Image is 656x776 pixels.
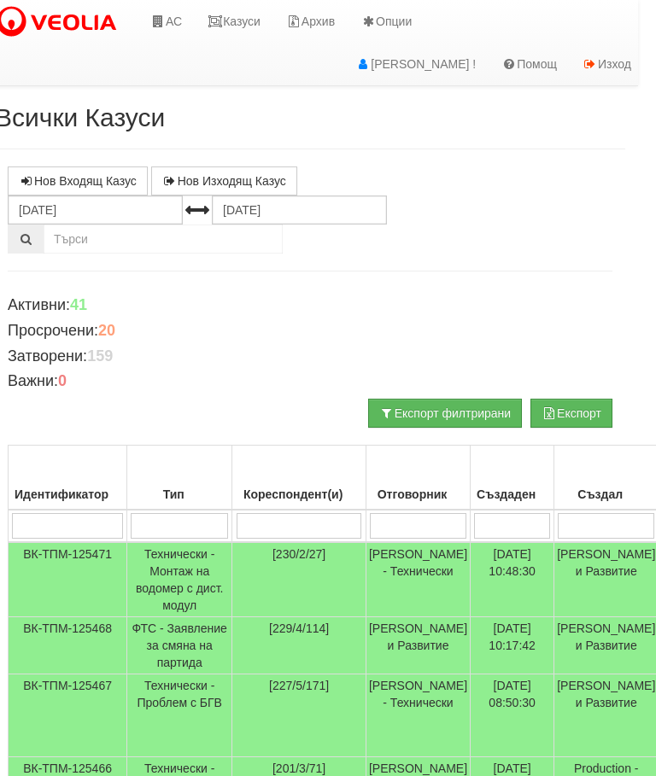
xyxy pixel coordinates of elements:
td: [DATE] 08:50:30 [471,674,554,757]
a: [PERSON_NAME] ! [343,43,489,85]
h4: Важни: [8,373,612,390]
td: [PERSON_NAME] - Технически [366,542,470,617]
div: Кореспондент(и) [235,482,363,506]
h4: Активни: [8,297,612,314]
th: Отговорник: No sort applied, activate to apply an ascending sort [366,446,470,511]
span: [227/5/171] [269,679,329,692]
a: Помощ [489,43,570,85]
h4: Затворени: [8,348,612,365]
b: 41 [70,296,87,313]
td: ВК-ТПМ-125467 [9,674,127,757]
td: [DATE] 10:48:30 [471,542,554,617]
b: 159 [87,347,113,365]
span: [201/3/71] [272,761,325,775]
td: [DATE] 10:17:42 [471,617,554,674]
td: Технически - Монтаж на водомер с дист. модул [127,542,232,617]
h4: Просрочени: [8,323,612,340]
b: 0 [58,372,67,389]
div: Създаден [473,482,551,506]
a: Нов Изходящ Казус [151,166,297,195]
th: Тип: No sort applied, activate to apply an ascending sort [127,446,232,511]
th: Кореспондент(и): No sort applied, activate to apply an ascending sort [232,446,366,511]
a: Изход [570,43,644,85]
td: [PERSON_NAME] и Развитие [366,617,470,674]
div: Създал [557,482,655,506]
td: Технически - Проблем с БГВ [127,674,232,757]
span: [230/2/27] [272,547,325,561]
a: Нов Входящ Казус [8,166,148,195]
div: Тип [130,482,229,506]
td: [PERSON_NAME] - Технически [366,674,470,757]
th: Създаден: No sort applied, activate to apply an ascending sort [471,446,554,511]
span: [229/4/114] [269,621,329,635]
button: Експорт филтрирани [368,399,522,428]
input: Търсене по Идентификатор, Бл/Вх/Ап, Тип, Описание, Моб. Номер, Имейл, Файл, Коментар, [44,225,283,254]
td: ФТС - Заявление за смяна на партида [127,617,232,674]
th: Идентификатор: No sort applied, activate to apply an ascending sort [9,446,127,511]
td: ВК-ТПМ-125471 [9,542,127,617]
button: Експорт [530,399,612,428]
b: 20 [98,322,115,339]
div: Отговорник [369,482,467,506]
td: ВК-ТПМ-125468 [9,617,127,674]
div: Идентификатор [11,482,124,506]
